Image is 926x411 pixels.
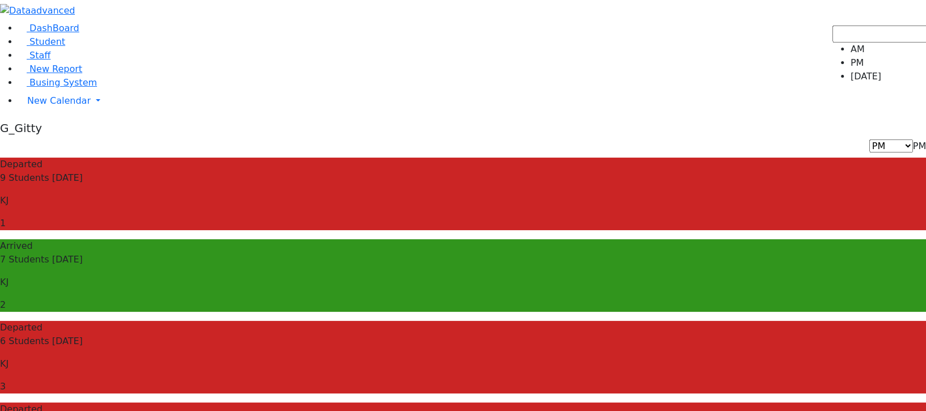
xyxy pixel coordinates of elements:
[29,77,97,88] span: Busing System
[29,36,65,47] span: Student
[29,23,79,33] span: DashBoard
[18,90,926,112] a: New Calendar
[913,141,926,151] span: PM
[29,50,50,61] span: Staff
[18,23,79,33] a: DashBoard
[18,63,82,74] a: New Report
[29,63,82,74] span: New Report
[18,50,50,61] a: Staff
[27,95,91,106] span: New Calendar
[18,77,97,88] a: Busing System
[18,36,65,47] a: Student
